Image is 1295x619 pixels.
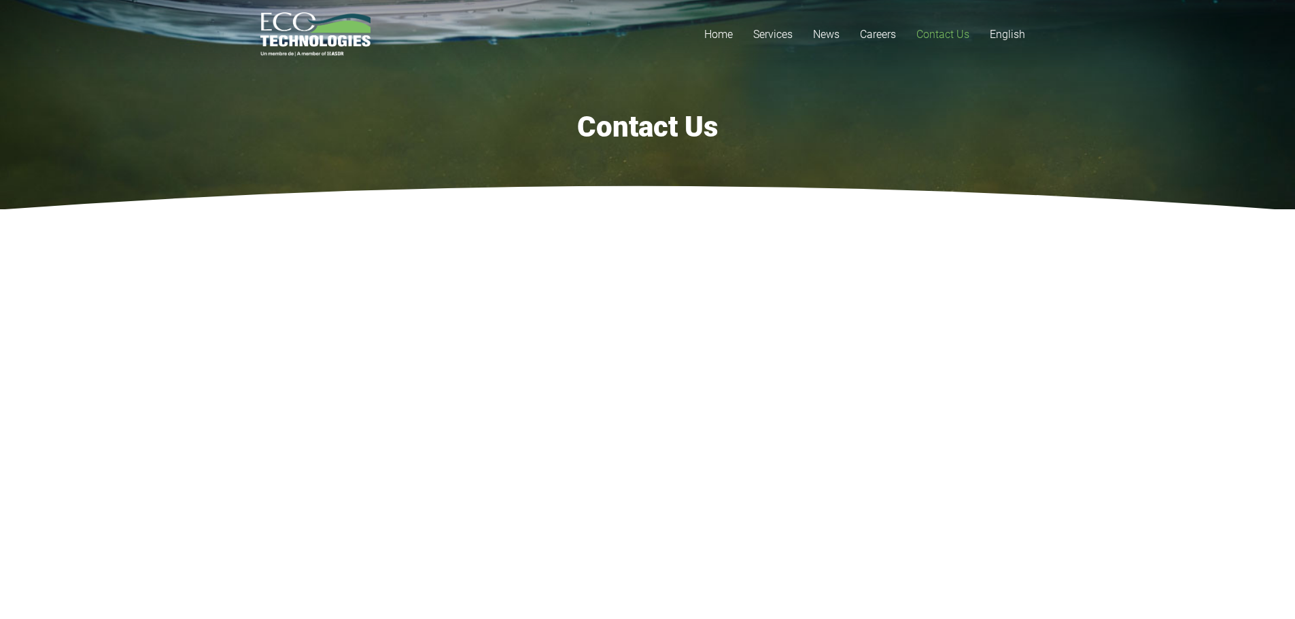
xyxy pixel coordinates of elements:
[990,28,1025,41] span: English
[813,28,840,41] span: News
[260,12,371,56] a: logo_EcoTech_ASDR_RGB
[860,28,896,41] span: Careers
[260,110,1035,144] h1: Contact Us
[753,28,793,41] span: Services
[916,28,969,41] span: Contact Us
[704,28,733,41] span: Home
